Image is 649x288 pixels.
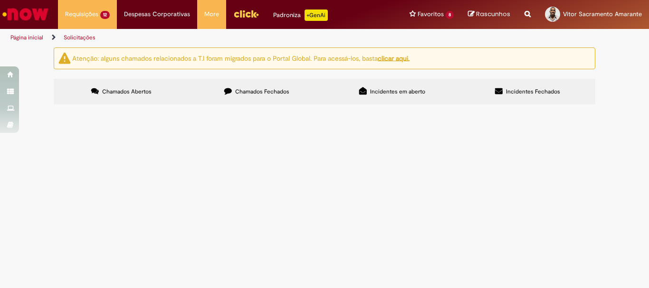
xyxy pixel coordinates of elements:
span: Incidentes Fechados [506,88,560,95]
span: More [204,9,219,19]
img: click_logo_yellow_360x200.png [233,7,259,21]
span: Favoritos [418,9,444,19]
img: ServiceNow [1,5,50,24]
a: clicar aqui. [378,54,410,62]
span: Incidentes em aberto [370,88,425,95]
span: Despesas Corporativas [124,9,190,19]
p: +GenAi [305,9,328,21]
a: Solicitações [64,34,95,41]
span: Requisições [65,9,98,19]
ng-bind-html: Atenção: alguns chamados relacionados a T.I foram migrados para o Portal Global. Para acessá-los,... [72,54,410,62]
span: Chamados Abertos [102,88,152,95]
a: Rascunhos [468,10,510,19]
span: Rascunhos [476,9,510,19]
span: Chamados Fechados [235,88,289,95]
a: Página inicial [10,34,43,41]
span: Vitor Sacramento Amarante [563,10,642,18]
span: 8 [446,11,454,19]
ul: Trilhas de página [7,29,426,46]
span: 12 [100,11,110,19]
div: Padroniza [273,9,328,21]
